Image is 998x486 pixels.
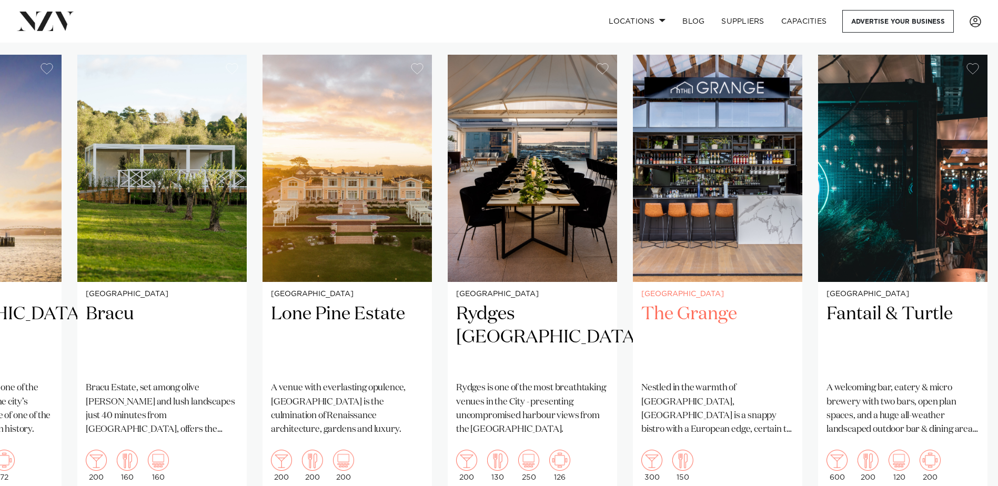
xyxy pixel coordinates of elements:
[889,450,910,471] img: theatre.png
[641,381,794,437] p: Nestled in the warmth of [GEOGRAPHIC_DATA], [GEOGRAPHIC_DATA] is a snappy bistro with a European ...
[858,450,879,481] div: 200
[549,450,570,471] img: meeting.png
[826,290,979,298] small: [GEOGRAPHIC_DATA]
[641,450,662,481] div: 300
[86,290,238,298] small: [GEOGRAPHIC_DATA]
[456,290,609,298] small: [GEOGRAPHIC_DATA]
[271,381,424,437] p: A venue with everlasting opulence, [GEOGRAPHIC_DATA] is the culmination of Renaissance architectu...
[456,450,477,481] div: 200
[518,450,539,481] div: 250
[549,450,570,481] div: 126
[842,10,954,33] a: Advertise your business
[333,450,354,471] img: theatre.png
[773,10,835,33] a: Capacities
[302,450,323,471] img: dining.png
[456,381,609,437] p: Rydges is one of the most breathtaking venues in the City - presenting uncompromised harbour view...
[920,450,941,481] div: 200
[672,450,693,471] img: dining.png
[487,450,508,481] div: 130
[271,290,424,298] small: [GEOGRAPHIC_DATA]
[858,450,879,471] img: dining.png
[86,381,238,437] p: Bracu Estate, set among olive [PERSON_NAME] and lush landscapes just 40 minutes from [GEOGRAPHIC_...
[600,10,674,33] a: Locations
[302,450,323,481] div: 200
[889,450,910,481] div: 120
[826,450,848,481] div: 600
[713,10,772,33] a: SUPPLIERS
[117,450,138,481] div: 160
[17,12,74,31] img: nzv-logo.png
[487,450,508,471] img: dining.png
[826,381,979,437] p: A welcoming bar, eatery & micro brewery with two bars, open plan spaces, and a huge all-weather l...
[674,10,713,33] a: BLOG
[271,302,424,373] h2: Lone Pine Estate
[456,450,477,471] img: cocktail.png
[641,450,662,471] img: cocktail.png
[86,450,107,481] div: 200
[518,450,539,471] img: theatre.png
[641,290,794,298] small: [GEOGRAPHIC_DATA]
[148,450,169,481] div: 160
[641,302,794,373] h2: The Grange
[86,450,107,471] img: cocktail.png
[271,450,292,481] div: 200
[333,450,354,481] div: 200
[826,302,979,373] h2: Fantail & Turtle
[86,302,238,373] h2: Bracu
[148,450,169,471] img: theatre.png
[920,450,941,471] img: meeting.png
[456,302,609,373] h2: Rydges [GEOGRAPHIC_DATA]
[672,450,693,481] div: 150
[117,450,138,471] img: dining.png
[271,450,292,471] img: cocktail.png
[826,450,848,471] img: cocktail.png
